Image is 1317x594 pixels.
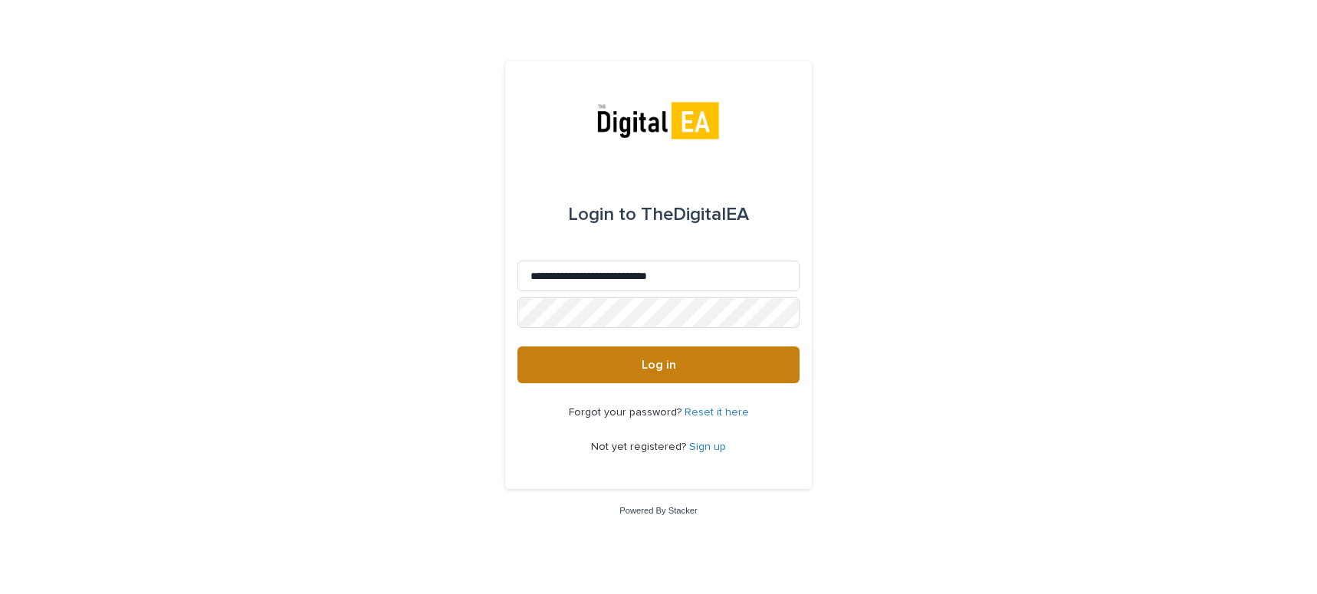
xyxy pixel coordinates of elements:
span: Log in [642,359,676,371]
img: mpnAKsivTWiDOsumdcjk [593,98,724,144]
span: Forgot your password? [569,407,685,418]
a: Sign up [689,441,726,452]
a: Reset it here [685,407,749,418]
span: Login to [568,205,636,224]
a: Powered By Stacker [619,506,697,515]
span: Not yet registered? [591,441,689,452]
div: TheDigitalEA [568,193,749,236]
button: Log in [517,346,800,383]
